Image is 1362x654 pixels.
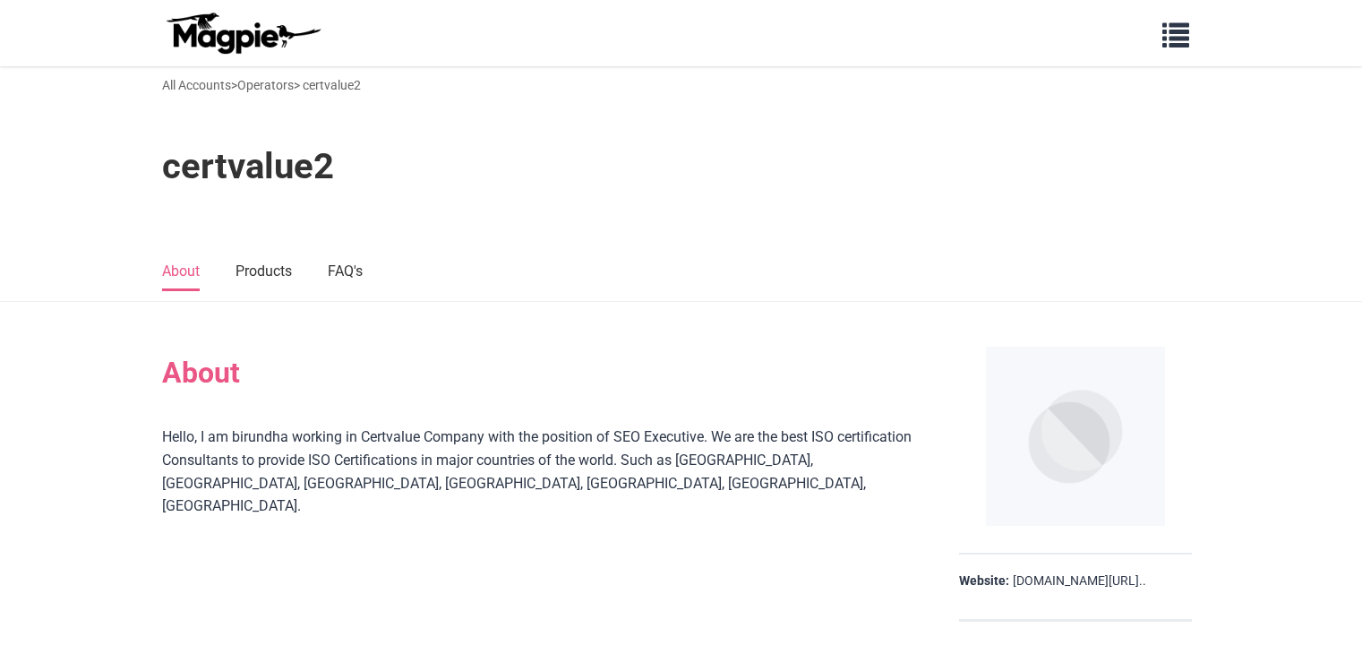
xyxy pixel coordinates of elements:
[959,572,1009,590] strong: Website:
[162,356,914,390] h2: About
[237,78,294,92] a: Operators
[1013,572,1146,590] a: [DOMAIN_NAME][URL]..
[162,426,914,564] div: Hello, I am birundha working in Certvalue Company with the position of SEO Executive. We are the ...
[162,78,231,92] a: All Accounts
[328,254,363,291] a: FAQ's
[162,12,323,55] img: logo-ab69f6fb50320c5b225c76a69d11143b.png
[986,347,1165,526] img: certvalue2 logo
[162,254,200,291] a: About
[162,145,334,188] h1: certvalue2
[162,75,361,95] div: > > certvalue2
[236,254,292,291] a: Products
